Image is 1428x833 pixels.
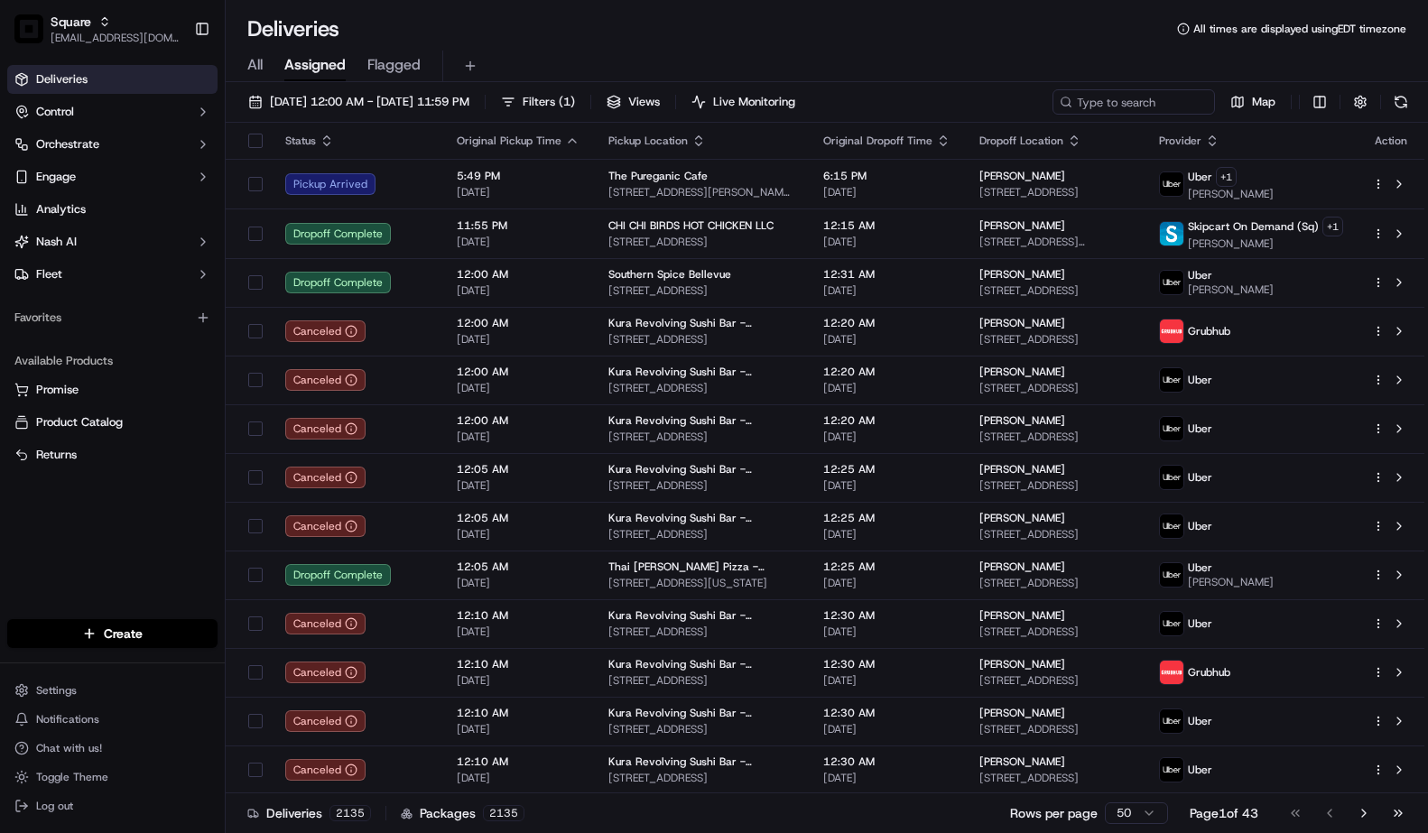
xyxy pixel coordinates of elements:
span: Log out [36,799,73,813]
span: 12:20 AM [823,413,950,428]
span: [DATE] [457,771,580,785]
button: Canceled [285,662,366,683]
img: uber-new-logo.jpeg [1160,563,1183,587]
span: 12:00 AM [457,365,580,379]
button: Refresh [1388,89,1414,115]
span: All times are displayed using EDT timezone [1193,22,1406,36]
span: Uber [1188,519,1212,533]
img: uber-new-logo.jpeg [1160,612,1183,635]
button: +1 [1216,167,1237,187]
a: Deliveries [7,65,218,94]
span: [STREET_ADDRESS][US_STATE] [608,576,794,590]
button: Control [7,97,218,126]
div: Canceled [285,369,366,391]
button: Notifications [7,707,218,732]
span: [PERSON_NAME] [979,413,1065,428]
span: Square [51,13,91,31]
span: 11:55 PM [457,218,580,233]
button: [EMAIL_ADDRESS][DOMAIN_NAME] [51,31,180,45]
span: [STREET_ADDRESS] [979,381,1130,395]
span: [DATE] [823,527,950,541]
span: Create [104,625,143,643]
img: profile_skipcart_partner.png [1160,222,1183,245]
span: [STREET_ADDRESS] [979,625,1130,639]
span: [DATE] [457,381,580,395]
div: Canceled [285,515,366,537]
button: SquareSquare[EMAIL_ADDRESS][DOMAIN_NAME] [7,7,187,51]
span: [STREET_ADDRESS] [608,430,794,444]
h1: Deliveries [247,14,339,43]
span: Dropoff Location [979,134,1063,148]
span: [STREET_ADDRESS] [608,478,794,493]
span: Pickup Location [608,134,688,148]
button: Returns [7,440,218,469]
span: [STREET_ADDRESS] [979,527,1130,541]
span: [PERSON_NAME] [979,462,1065,477]
span: [DATE] [457,332,580,347]
img: Square [14,14,43,43]
button: Views [598,89,668,115]
div: Canceled [285,320,366,342]
span: 5:49 PM [457,169,580,183]
span: Analytics [36,201,86,218]
span: Live Monitoring [713,94,795,110]
span: 12:05 AM [457,511,580,525]
span: Fleet [36,266,62,282]
span: 12:00 AM [457,316,580,330]
span: [STREET_ADDRESS] [608,722,794,736]
span: 12:10 AM [457,706,580,720]
span: [STREET_ADDRESS] [608,625,794,639]
span: [DATE] [457,527,580,541]
span: Map [1252,94,1275,110]
span: Filters [523,94,575,110]
div: Deliveries [247,804,371,822]
img: uber-new-logo.jpeg [1160,417,1183,440]
span: [DATE] [457,673,580,688]
span: [STREET_ADDRESS] [979,673,1130,688]
span: Kura Revolving Sushi Bar - [GEOGRAPHIC_DATA] - [GEOGRAPHIC_DATA] [608,608,794,623]
span: Flagged [367,54,421,76]
span: Kura Revolving Sushi Bar - [GEOGRAPHIC_DATA] - [GEOGRAPHIC_DATA] [608,706,794,720]
span: 12:00 AM [457,267,580,282]
span: [DATE] [823,771,950,785]
span: Returns [36,447,77,463]
img: uber-new-logo.jpeg [1160,466,1183,489]
span: [DATE] [457,430,580,444]
span: [PERSON_NAME] [979,218,1065,233]
span: 12:25 AM [823,511,950,525]
button: Product Catalog [7,408,218,437]
a: Analytics [7,195,218,224]
span: [STREET_ADDRESS] [608,235,794,249]
span: Control [36,104,74,120]
span: [DATE] [823,576,950,590]
a: Returns [14,447,210,463]
p: Rows per page [1010,804,1098,822]
span: 12:31 AM [823,267,950,282]
span: [STREET_ADDRESS] [979,722,1130,736]
span: [STREET_ADDRESS] [608,283,794,298]
span: [DATE] [823,332,950,347]
div: Page 1 of 43 [1190,804,1258,822]
span: 12:05 AM [457,560,580,574]
span: [PERSON_NAME] [979,608,1065,623]
div: Canceled [285,418,366,440]
div: Packages [401,804,524,822]
span: [PERSON_NAME] [979,560,1065,574]
span: [PERSON_NAME] [979,169,1065,183]
span: Toggle Theme [36,770,108,784]
button: Log out [7,793,218,819]
span: [DATE] [457,722,580,736]
button: Fleet [7,260,218,289]
button: Orchestrate [7,130,218,159]
span: Deliveries [36,71,88,88]
span: 6:15 PM [823,169,950,183]
span: Original Dropoff Time [823,134,932,148]
span: [DATE] [457,478,580,493]
button: Nash AI [7,227,218,256]
button: Map [1222,89,1284,115]
span: Orchestrate [36,136,99,153]
span: [DATE] [457,235,580,249]
span: [DATE] [457,576,580,590]
span: Chat with us! [36,741,102,755]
